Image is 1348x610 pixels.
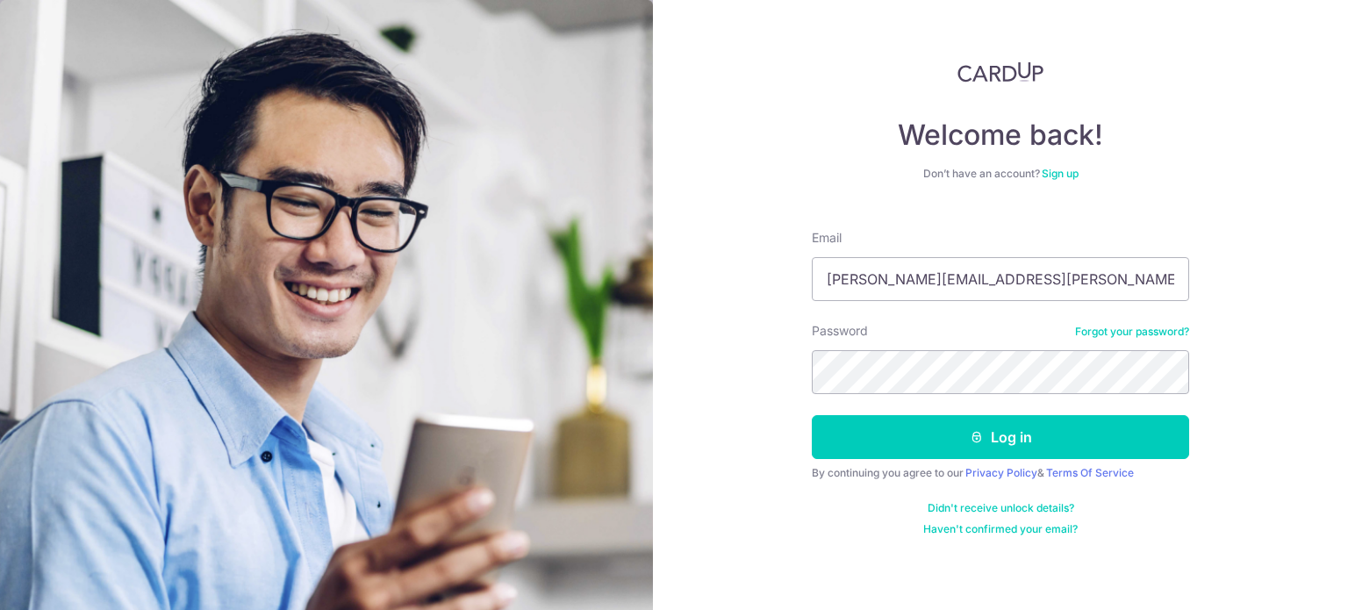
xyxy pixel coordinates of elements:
[812,322,868,340] label: Password
[812,415,1189,459] button: Log in
[1042,167,1079,180] a: Sign up
[812,167,1189,181] div: Don’t have an account?
[1046,466,1134,479] a: Terms Of Service
[812,229,842,247] label: Email
[1075,325,1189,339] a: Forgot your password?
[965,466,1037,479] a: Privacy Policy
[923,522,1078,536] a: Haven't confirmed your email?
[812,118,1189,153] h4: Welcome back!
[928,501,1074,515] a: Didn't receive unlock details?
[812,466,1189,480] div: By continuing you agree to our &
[957,61,1043,83] img: CardUp Logo
[812,257,1189,301] input: Enter your Email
